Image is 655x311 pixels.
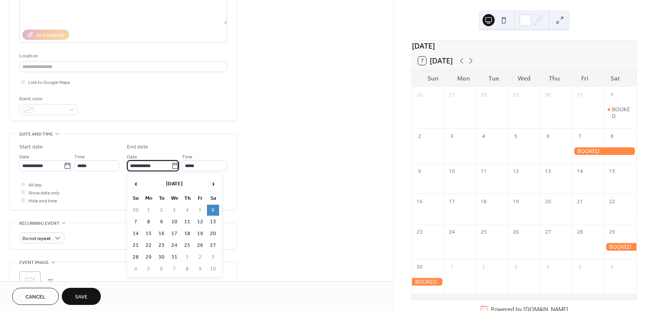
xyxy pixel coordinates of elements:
[155,216,168,227] td: 9
[127,143,148,151] div: End date
[612,106,633,120] div: BOOKED
[575,90,585,100] div: 31
[155,193,168,204] th: Tu
[509,70,539,87] div: Wed
[194,205,206,216] td: 5
[19,130,53,138] span: Date and time
[415,262,425,272] div: 30
[28,181,42,189] span: All day
[155,228,168,239] td: 16
[447,227,457,237] div: 24
[207,240,219,251] td: 27
[415,131,425,141] div: 2
[19,153,30,161] span: Date
[207,252,219,263] td: 3
[415,227,425,237] div: 23
[168,252,180,263] td: 31
[25,293,45,301] span: Cancel
[412,278,444,286] div: BOOKED
[607,262,617,272] div: 6
[447,262,457,272] div: 1
[28,79,70,87] span: Link to Google Maps
[207,205,219,216] td: 6
[155,252,168,263] td: 30
[543,227,553,237] div: 27
[181,228,193,239] td: 18
[539,70,570,87] div: Thu
[194,240,206,251] td: 26
[194,252,206,263] td: 2
[143,193,155,204] th: Mo
[130,176,141,191] span: ‹
[130,252,142,263] td: 28
[143,228,155,239] td: 15
[62,288,101,305] button: Save
[168,205,180,216] td: 3
[511,166,521,176] div: 12
[575,131,585,141] div: 7
[511,227,521,237] div: 26
[479,262,489,272] div: 2
[415,55,456,67] button: 7[DATE]
[570,70,600,87] div: Fri
[412,41,636,52] div: [DATE]
[22,234,51,243] span: Do not repeat
[447,131,457,141] div: 3
[543,262,553,272] div: 4
[479,70,509,87] div: Tue
[207,216,219,227] td: 13
[12,288,59,305] button: Cancel
[511,262,521,272] div: 3
[479,90,489,100] div: 28
[130,216,142,227] td: 7
[415,166,425,176] div: 9
[479,227,489,237] div: 25
[130,264,142,275] td: 4
[479,166,489,176] div: 11
[19,219,60,227] span: Recurring event
[207,264,219,275] td: 10
[415,90,425,100] div: 26
[207,193,219,204] th: Sa
[130,193,142,204] th: Su
[181,193,193,204] th: Th
[181,252,193,263] td: 1
[194,193,206,204] th: Fr
[143,216,155,227] td: 8
[447,197,457,207] div: 17
[155,264,168,275] td: 6
[168,240,180,251] td: 24
[155,240,168,251] td: 23
[543,90,553,100] div: 30
[511,90,521,100] div: 29
[181,205,193,216] td: 4
[143,264,155,275] td: 5
[607,131,617,141] div: 8
[604,243,636,251] div: BOOKED
[19,259,49,267] span: Event image
[194,216,206,227] td: 12
[600,70,630,87] div: Sat
[181,216,193,227] td: 11
[418,70,448,87] div: Sun
[604,106,636,120] div: BOOKED
[207,228,219,239] td: 20
[479,131,489,141] div: 4
[479,197,489,207] div: 18
[575,262,585,272] div: 5
[155,205,168,216] td: 2
[168,264,180,275] td: 7
[575,166,585,176] div: 14
[207,176,219,191] span: ›
[511,131,521,141] div: 5
[143,252,155,263] td: 29
[194,228,206,239] td: 19
[181,264,193,275] td: 8
[143,205,155,216] td: 1
[448,70,479,87] div: Mon
[181,240,193,251] td: 25
[75,293,88,301] span: Save
[607,227,617,237] div: 29
[543,166,553,176] div: 13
